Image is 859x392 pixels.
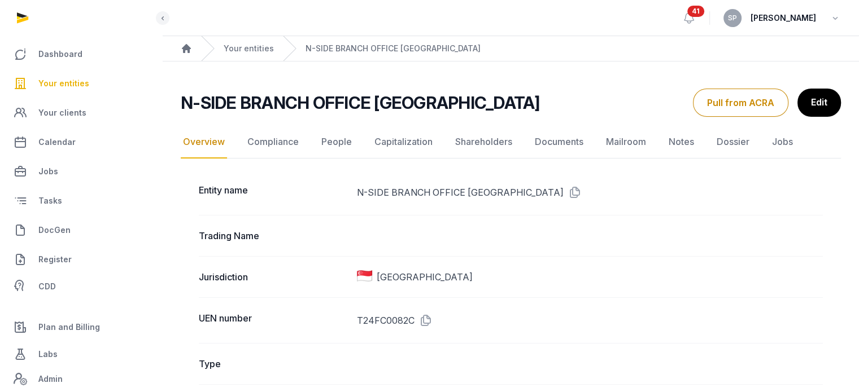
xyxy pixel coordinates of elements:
[372,126,435,158] a: Capitalization
[770,126,795,158] a: Jobs
[723,9,742,27] button: SP
[9,368,153,390] a: Admin
[38,223,71,237] span: DocGen
[9,341,153,368] a: Labs
[604,126,648,158] a: Mailroom
[797,89,841,117] a: Edit
[38,372,63,386] span: Admin
[306,43,481,54] a: N-SIDE BRANCH OFFICE [GEOGRAPHIC_DATA]
[38,253,72,266] span: Register
[9,275,153,298] a: CDD
[533,126,586,158] a: Documents
[9,246,153,273] a: Register
[181,126,227,158] a: Overview
[687,6,704,17] span: 41
[199,270,348,284] dt: Jurisdiction
[199,183,348,201] dt: Entity name
[38,280,56,293] span: CDD
[163,36,859,61] nav: Breadcrumb
[693,89,788,117] button: Pull from ACRA
[199,357,348,371] dt: Type
[9,217,153,244] a: DocGen
[38,47,82,61] span: Dashboard
[181,126,841,158] nav: Tabs
[666,126,696,158] a: Notes
[453,126,514,158] a: Shareholders
[38,320,100,334] span: Plan and Billing
[9,187,153,214] a: Tasks
[38,106,86,120] span: Your clients
[728,15,737,21] span: SP
[245,126,301,158] a: Compliance
[9,99,153,126] a: Your clients
[377,270,473,284] span: [GEOGRAPHIC_DATA]
[357,183,823,201] dd: N-SIDE BRANCH OFFICE [GEOGRAPHIC_DATA]
[199,229,348,243] dt: Trading Name
[9,314,153,341] a: Plan and Billing
[38,77,89,90] span: Your entities
[9,158,153,185] a: Jobs
[319,126,354,158] a: People
[199,311,348,329] dt: UEN number
[9,41,153,68] a: Dashboard
[224,43,274,54] a: Your entities
[38,165,58,178] span: Jobs
[357,311,823,329] dd: T24FC0082C
[38,347,58,361] span: Labs
[181,93,540,113] h2: N-SIDE BRANCH OFFICE [GEOGRAPHIC_DATA]
[9,70,153,97] a: Your entities
[38,194,62,208] span: Tasks
[9,129,153,156] a: Calendar
[38,135,76,149] span: Calendar
[714,126,752,158] a: Dossier
[751,11,816,25] span: [PERSON_NAME]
